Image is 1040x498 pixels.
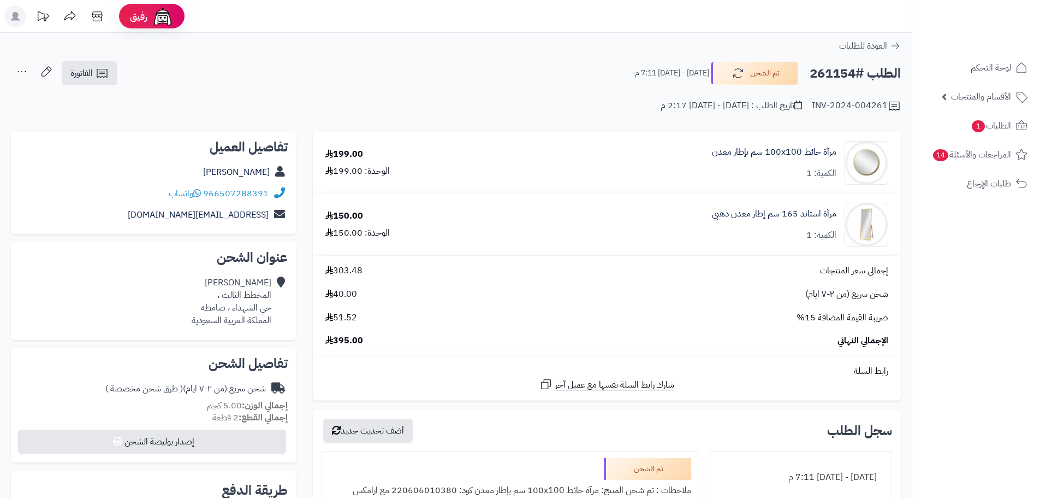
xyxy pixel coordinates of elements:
[812,99,901,113] div: INV-2024-004261
[105,383,266,395] div: شحن سريع (من ٢-٧ ايام)
[20,357,288,370] h2: تفاصيل الشحن
[919,55,1033,81] a: لوحة التحكم
[62,61,117,85] a: الفاتورة
[712,146,836,159] a: مرآة حائط 100x100 سم بإطار معدن
[207,399,288,412] small: 5.00 كجم
[539,378,674,391] a: شارك رابط السلة نفسها مع عميل آخر
[820,265,888,277] span: إجمالي سعر المنتجات
[20,251,288,264] h2: عنوان الشحن
[971,60,1011,75] span: لوحة التحكم
[203,166,270,179] a: [PERSON_NAME]
[951,89,1011,104] span: الأقسام والمنتجات
[919,171,1033,197] a: طلبات الإرجاع
[933,149,948,161] span: 14
[203,187,269,200] a: 966507288391
[711,62,798,85] button: تم الشحن
[317,365,896,378] div: رابط السلة
[712,208,836,220] a: مرآة استاند 165 سم إطار معدن ذهبي
[837,335,888,347] span: الإجمالي النهائي
[325,227,390,239] div: الوحدة: 150.00
[20,140,288,154] h2: تفاصيل العميل
[325,210,363,222] div: 150.00
[128,208,269,221] a: [EMAIL_ADDRESS][DOMAIN_NAME]
[222,484,288,497] h2: طريقة الدفع
[325,335,363,347] span: 395.00
[661,99,802,112] div: تاريخ الطلب : [DATE] - [DATE] 2:17 م
[806,229,836,242] div: الكمية: 1
[805,288,888,301] span: شحن سريع (من ٢-٧ ايام)
[323,419,413,443] button: أضف تحديث جديد
[972,120,985,132] span: 1
[192,277,271,326] div: [PERSON_NAME] المخطط الثالث ، حي الشهداء ، صامطه المملكة العربية السعودية
[242,399,288,412] strong: إجمالي الوزن:
[966,31,1030,54] img: logo-2.png
[845,203,888,247] img: 1708157636-110109010094-90x90.jpg
[967,176,1011,191] span: طلبات الإرجاع
[827,424,892,437] h3: سجل الطلب
[919,113,1033,139] a: الطلبات1
[845,141,888,185] img: 1705318336-220606010380-90x90.png
[169,187,201,200] a: واتساب
[932,147,1011,162] span: المراجعات والأسئلة
[604,458,691,480] div: تم الشحن
[70,67,93,80] span: الفاتورة
[325,288,357,301] span: 40.00
[919,142,1033,168] a: المراجعات والأسئلة14
[839,39,901,52] a: العودة للطلبات
[325,265,362,277] span: 303.48
[717,467,885,488] div: [DATE] - [DATE] 7:11 م
[810,62,901,85] h2: الطلب #261154
[18,430,286,454] button: إصدار بوليصة الشحن
[839,39,887,52] span: العودة للطلبات
[212,411,288,424] small: 2 قطعة
[105,382,183,395] span: ( طرق شحن مخصصة )
[971,118,1011,133] span: الطلبات
[29,5,56,30] a: تحديثات المنصة
[635,68,709,79] small: [DATE] - [DATE] 7:11 م
[325,148,363,161] div: 199.00
[806,167,836,180] div: الكمية: 1
[797,312,888,324] span: ضريبة القيمة المضافة 15%
[239,411,288,424] strong: إجمالي القطع:
[555,379,674,391] span: شارك رابط السلة نفسها مع عميل آخر
[130,10,147,23] span: رفيق
[152,5,174,27] img: ai-face.png
[325,165,390,178] div: الوحدة: 199.00
[325,312,357,324] span: 51.52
